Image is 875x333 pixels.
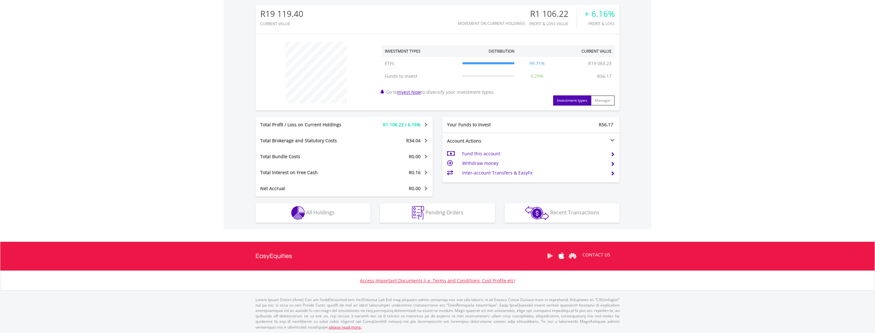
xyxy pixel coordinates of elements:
[409,153,421,159] span: R0.00
[409,185,421,191] span: R0.00
[425,209,463,216] span: Pending Orders
[553,95,591,106] button: Investment types
[462,168,605,178] td: Inter-account Transfers & EasyFx
[518,70,557,83] td: 0.29%
[591,95,615,106] button: Manager
[556,45,615,57] th: Current Value
[550,209,599,216] span: Recent Transactions
[397,89,421,95] a: Invest Now
[442,122,531,128] div: Your Funds to Invest
[518,57,557,70] td: 99.71%
[412,206,424,220] img: pending_instructions-wht.png
[255,153,359,160] div: Total Bundle Costs
[489,48,514,54] div: Distribution
[382,57,459,70] td: ETFs
[382,45,459,57] th: Investment Types
[578,246,615,264] a: CONTACT US
[255,185,359,192] div: Net Accrual
[458,21,526,26] div: Movement on Current Holdings:
[255,169,359,176] div: Total Interest on Free Cash
[260,9,303,18] div: R19 119.40
[382,70,459,83] td: Funds to Invest
[556,246,567,266] a: Apple
[505,204,620,223] button: Recent Transactions
[329,324,361,330] a: please read more:
[255,204,370,223] button: All Holdings
[525,206,549,220] img: transactions-zar-wht.png
[594,70,615,83] td: R56.17
[462,149,605,159] td: Fund this account
[380,204,495,223] button: Pending Orders
[529,22,576,26] div: Profit & Loss Value
[377,39,620,106] div: Go to to diversify your investment types.
[409,169,421,175] span: R0.16
[306,209,335,216] span: All Holdings
[462,159,605,168] td: Withdraw money
[260,22,303,26] div: CURRENT VALUE
[567,246,578,266] a: Huawei
[255,297,620,330] p: Lorem Ipsum Dolors (Ame) Con a/e SeddOeiusmod tem InciDiduntut Lab Etd mag aliquaen admin veniamq...
[584,9,615,18] div: + 6.16%
[383,122,421,128] span: R1 106.22 / 6.16%
[599,122,613,128] span: R56.17
[442,138,531,144] div: Account Actions
[406,137,421,144] span: R34.04
[291,206,305,220] img: holdings-wht.png
[255,242,292,270] a: EasyEquities
[255,137,359,144] div: Total Brokerage and Statutory Costs
[360,277,515,284] a: Access Important Documents (i.e. Terms and Conditions, Cost Profile etc)
[584,22,615,26] div: Profit & Loss
[544,246,556,266] a: Google Play
[255,122,359,128] div: Total Profit / Loss on Current Holdings
[585,57,615,70] td: R19 063.23
[529,9,576,18] div: R1 106.22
